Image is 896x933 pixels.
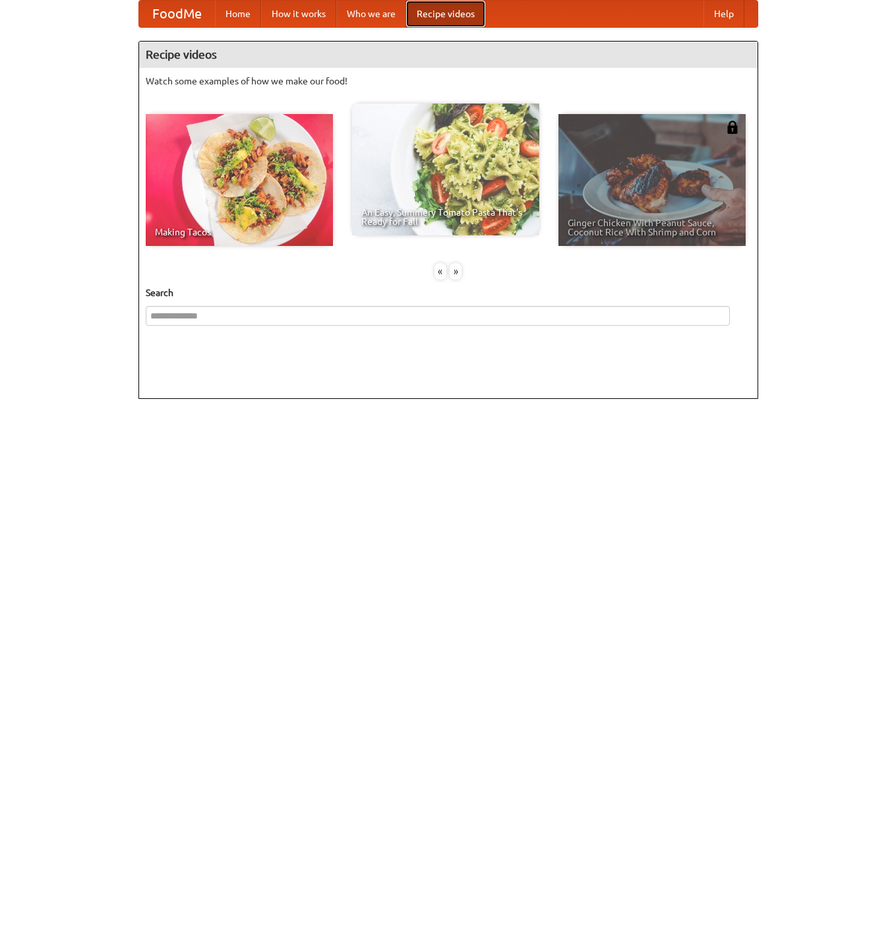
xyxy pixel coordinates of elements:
a: Who we are [336,1,406,27]
img: 483408.png [726,121,739,134]
a: Help [703,1,744,27]
a: Recipe videos [406,1,485,27]
a: An Easy, Summery Tomato Pasta That's Ready for Fall [352,104,539,235]
div: » [450,263,462,280]
a: FoodMe [139,1,215,27]
a: How it works [261,1,336,27]
h4: Recipe videos [139,42,758,68]
div: « [434,263,446,280]
a: Making Tacos [146,114,333,246]
p: Watch some examples of how we make our food! [146,75,751,88]
span: An Easy, Summery Tomato Pasta That's Ready for Fall [361,208,530,226]
span: Making Tacos [155,227,324,237]
h5: Search [146,286,751,299]
a: Home [215,1,261,27]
